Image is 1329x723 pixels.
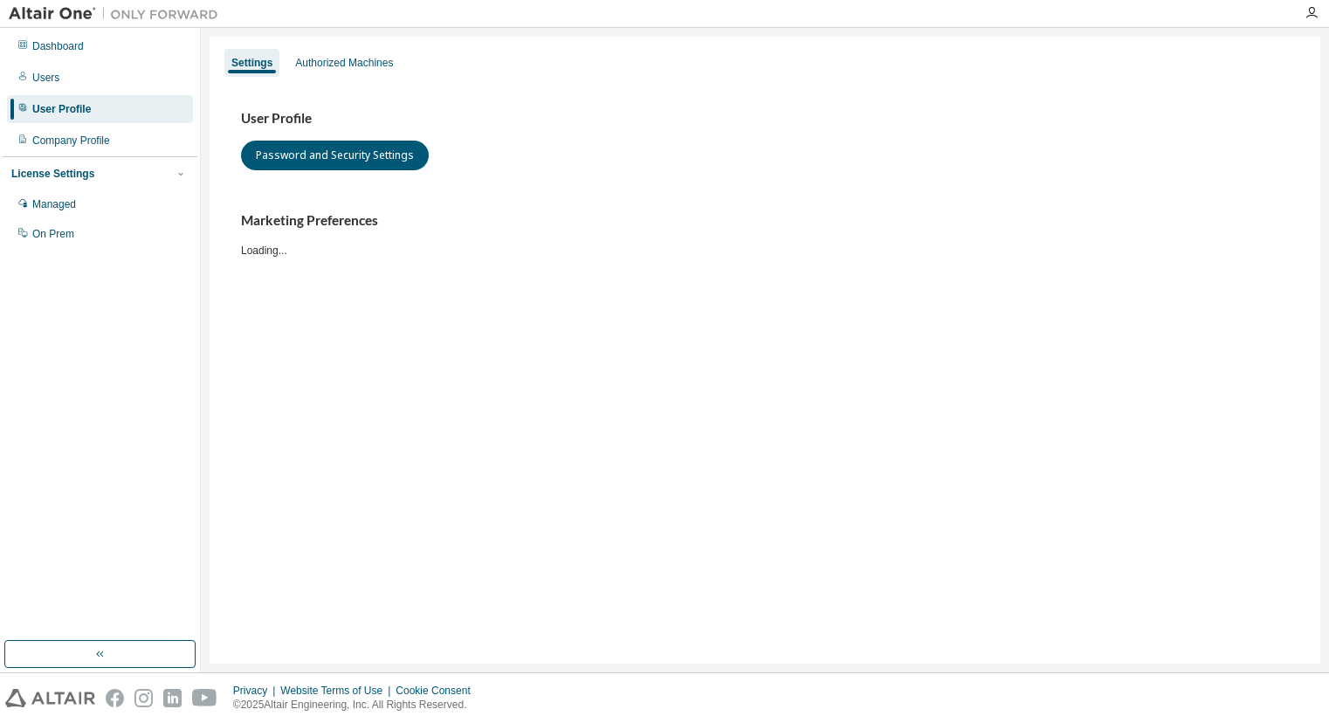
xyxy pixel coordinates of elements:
div: Managed [32,197,76,211]
img: youtube.svg [192,689,217,707]
img: instagram.svg [134,689,153,707]
div: Company Profile [32,134,110,148]
div: Users [32,71,59,85]
img: linkedin.svg [163,689,182,707]
h3: User Profile [241,110,1289,127]
button: Password and Security Settings [241,141,429,170]
p: © 2025 Altair Engineering, Inc. All Rights Reserved. [233,698,481,713]
div: Settings [231,56,272,70]
div: On Prem [32,227,74,241]
h3: Marketing Preferences [241,212,1289,230]
div: Privacy [233,684,280,698]
div: Cookie Consent [396,684,480,698]
img: facebook.svg [106,689,124,707]
div: License Settings [11,167,94,181]
div: User Profile [32,102,91,116]
div: Authorized Machines [295,56,393,70]
div: Website Terms of Use [280,684,396,698]
img: Altair One [9,5,227,23]
div: Dashboard [32,39,84,53]
div: Loading... [241,212,1289,257]
img: altair_logo.svg [5,689,95,707]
